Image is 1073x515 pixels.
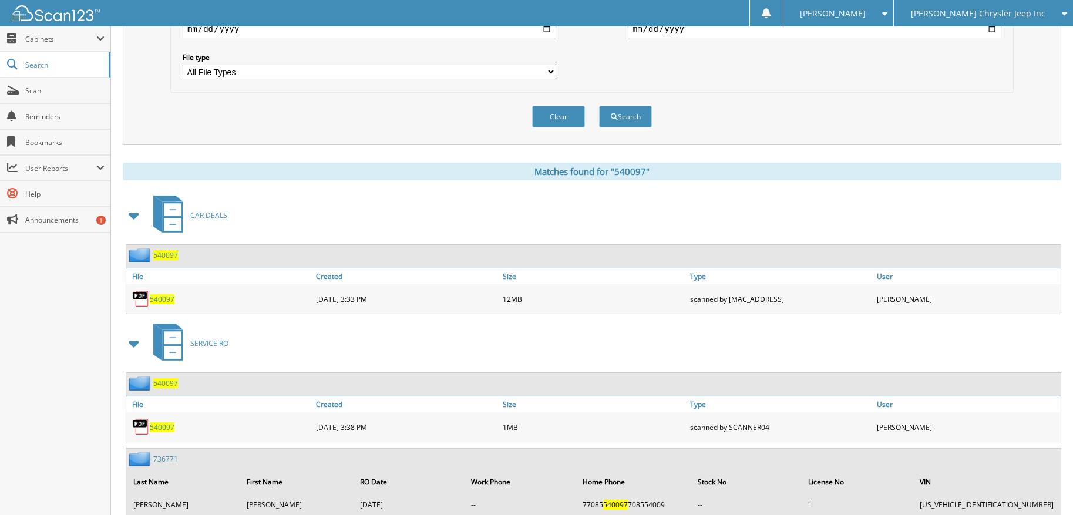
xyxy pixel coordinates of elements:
[802,495,913,514] td: "
[25,163,96,173] span: User Reports
[96,216,106,225] div: 1
[132,418,150,436] img: PDF.png
[25,189,105,199] span: Help
[500,268,687,284] a: Size
[354,495,464,514] td: [DATE]
[313,287,500,311] div: [DATE] 3:33 PM
[465,470,575,494] th: Work Phone
[599,106,652,127] button: Search
[465,495,575,514] td: --
[687,396,874,412] a: Type
[577,470,691,494] th: Home Phone
[802,470,913,494] th: License No
[132,290,150,308] img: PDF.png
[150,294,174,304] a: 540097
[500,396,687,412] a: Size
[126,396,313,412] a: File
[241,495,353,514] td: [PERSON_NAME]
[692,470,802,494] th: Stock No
[183,19,556,38] input: start
[914,495,1059,514] td: [US_VEHICLE_IDENTIFICATION_NUMBER]
[500,287,687,311] div: 12MB
[687,287,874,311] div: scanned by [MAC_ADDRESS]
[150,422,174,432] a: 540097
[153,378,178,388] a: 540097
[874,268,1061,284] a: User
[687,415,874,439] div: scanned by SCANNER04
[146,192,227,238] a: CAR DEALS
[313,268,500,284] a: Created
[532,106,585,127] button: Clear
[628,19,1001,38] input: end
[129,376,153,391] img: folder2.png
[25,137,105,147] span: Bookmarks
[12,5,100,21] img: scan123-logo-white.svg
[500,415,687,439] div: 1MB
[127,495,240,514] td: [PERSON_NAME]
[126,268,313,284] a: File
[914,470,1059,494] th: VIN
[313,415,500,439] div: [DATE] 3:38 PM
[183,52,556,62] label: File type
[354,470,464,494] th: RO Date
[874,396,1061,412] a: User
[153,250,178,260] a: 540097
[123,163,1061,180] div: Matches found for "540097"
[129,248,153,262] img: folder2.png
[313,396,500,412] a: Created
[25,60,103,70] span: Search
[153,454,178,464] a: 736771
[127,470,240,494] th: Last Name
[146,320,228,366] a: SERVICE RO
[190,210,227,220] span: CAR DEALS
[25,112,105,122] span: Reminders
[190,338,228,348] span: SERVICE RO
[874,287,1061,311] div: [PERSON_NAME]
[687,268,874,284] a: Type
[692,495,802,514] td: --
[800,10,866,17] span: [PERSON_NAME]
[25,215,105,225] span: Announcements
[603,500,628,510] span: 540097
[874,415,1061,439] div: [PERSON_NAME]
[25,34,96,44] span: Cabinets
[577,495,691,514] td: 77085 708554009
[241,470,353,494] th: First Name
[911,10,1045,17] span: [PERSON_NAME] Chrysler Jeep Inc
[129,452,153,466] img: folder2.png
[25,86,105,96] span: Scan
